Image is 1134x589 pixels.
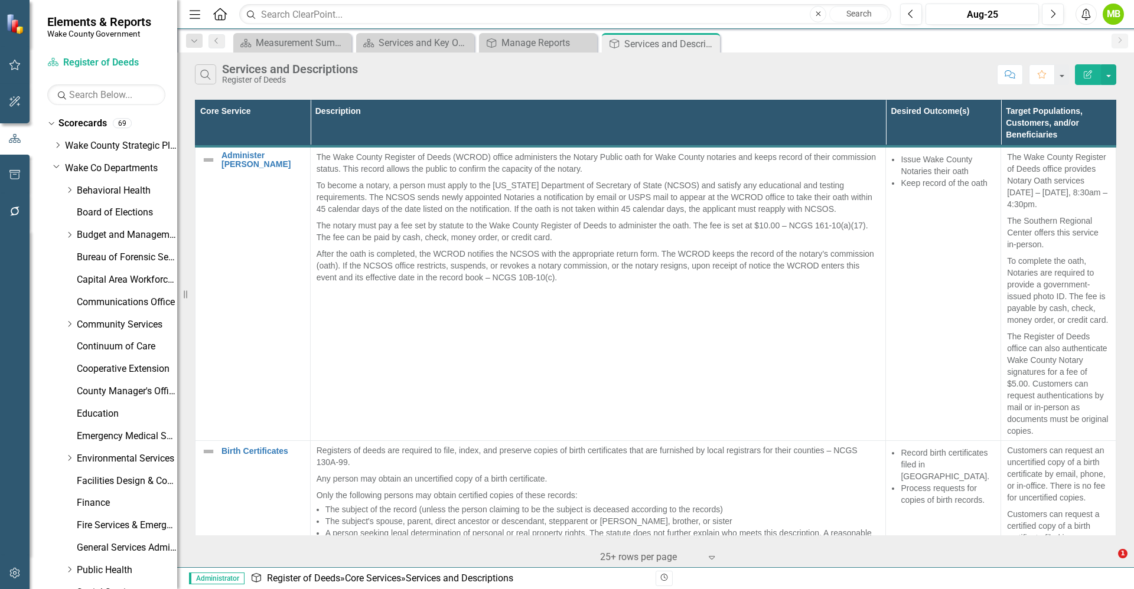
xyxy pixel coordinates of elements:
[1103,4,1124,25] button: MB
[1007,216,1099,249] span: The Southern Regional Center offers this service in-person.
[58,117,107,130] a: Scorecards
[222,76,358,84] div: Register of Deeds
[77,228,177,242] a: Budget and Management Services
[1001,146,1116,441] td: Double-Click to Edit
[406,572,513,584] div: Services and Descriptions
[310,146,886,441] td: Double-Click to Edit
[77,452,177,466] a: Environmental Services
[77,318,177,332] a: Community Services
[317,446,858,467] span: Registers of deeds are required to file, index, and preserve copies of birth certificates that ar...
[77,541,177,555] a: General Services Administration
[1007,328,1110,437] p: The Register of Deeds office can also authenticate Wake County Notary signatures for a fee of $5....
[359,35,471,50] a: Services and Key Operating Measures
[77,251,177,264] a: Bureau of Forensic Services
[221,151,304,169] a: Administer [PERSON_NAME]
[325,515,880,527] li: The subject's spouse, parent, direct ancestor or descendant, stepparent or [PERSON_NAME], brother...
[930,8,1035,22] div: Aug-25
[1118,549,1128,558] span: 1
[317,487,880,501] p: Only the following persons may obtain certified copies of these records:
[624,37,717,51] div: Services and Descriptions
[1007,253,1110,328] p: To complete the oath, Notaries are required to provide a government-issued photo ID. The fee is p...
[501,35,594,50] div: Manage Reports
[901,482,995,506] li: Process requests for copies of birth records.
[317,470,880,487] p: Any person may obtain an uncertified copy of a birth certificate.
[222,63,358,76] div: Services and Descriptions
[926,4,1039,25] button: Aug-25
[1094,549,1122,577] iframe: Intercom live chat
[201,444,216,459] img: Not Defined
[267,572,340,584] a: Register of Deeds
[379,35,471,50] div: Services and Key Operating Measures
[256,35,348,50] div: Measurement Summary
[901,153,995,177] li: Issue Wake County Notaries their oath
[77,184,177,198] a: Behavioral Health
[317,217,880,246] p: The notary must pay a fee set by statute to the Wake County Register of Deeds to administer the o...
[189,572,245,584] span: Administrator
[77,273,177,287] a: Capital Area Workforce Development
[201,153,216,167] img: Not Defined
[482,35,594,50] a: Manage Reports
[6,14,27,34] img: ClearPoint Strategy
[47,29,151,38] small: Wake County Government
[345,572,401,584] a: Core Services
[250,572,647,585] div: » »
[77,296,177,309] a: Communications Office
[221,447,304,456] a: Birth Certificates
[113,119,132,129] div: 69
[77,206,177,220] a: Board of Elections
[829,6,888,22] button: Search
[77,385,177,398] a: County Manager's Office
[77,564,177,577] a: Public Health
[77,519,177,532] a: Fire Services & Emergency Management
[1007,444,1110,506] p: Customers can request an uncertified copy of a birth certificate by email, phone, or in-office. T...
[77,475,177,488] a: Facilities Design & Construction
[846,9,872,18] span: Search
[77,362,177,376] a: Cooperative Extension
[901,447,995,482] li: Record birth certificates filed in [GEOGRAPHIC_DATA].
[47,84,165,105] input: Search Below...
[47,56,165,70] a: Register of Deeds
[239,4,891,25] input: Search ClearPoint...
[77,430,177,443] a: Emergency Medical Services
[325,503,880,515] li: The subject of the record (unless the person claiming to be the subject is deceased according to ...
[65,162,177,175] a: Wake Co Departments
[317,177,880,217] p: To become a notary, a person must apply to the [US_STATE] Department of Secretary of State (NCSOS...
[47,15,151,29] span: Elements & Reports
[325,527,880,551] li: A person seeking legal determination of personal or real property rights. The statute does not fu...
[1007,152,1107,209] span: The Wake County Register of Deeds office provides Notary Oath services [DATE] – [DATE], 8:30am – ...
[901,177,995,189] li: Keep record of the oath
[886,146,1001,441] td: Double-Click to Edit
[77,407,177,421] a: Education
[77,496,177,510] a: Finance
[65,139,177,153] a: Wake County Strategic Plan
[317,152,876,174] span: The Wake County Register of Deeds (WCROD) office administers the Notary Public oath for Wake Coun...
[77,340,177,354] a: Continuum of Care
[317,246,880,283] p: After the oath is completed, the WCROD notifies the NCSOS with the appropriate return form. The W...
[195,146,311,441] td: Double-Click to Edit Right Click for Context Menu
[236,35,348,50] a: Measurement Summary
